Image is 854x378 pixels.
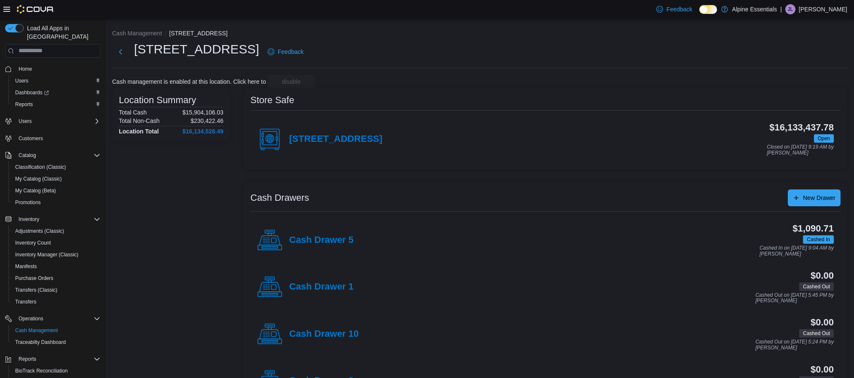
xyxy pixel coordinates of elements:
span: My Catalog (Classic) [12,174,100,184]
a: Feedback [264,43,307,60]
a: Purchase Orders [12,273,57,283]
span: Inventory Count [15,240,51,246]
p: Closed on [DATE] 9:19 AM by [PERSON_NAME] [767,144,834,156]
button: Home [2,63,104,75]
span: Cash Management [12,325,100,335]
h3: Store Safe [250,95,294,105]
p: Cashed In on [DATE] 9:04 AM by [PERSON_NAME] [760,245,834,257]
span: Feedback [278,48,303,56]
span: Cashed Out [803,330,830,337]
button: Manifests [8,261,104,272]
button: Inventory Count [8,237,104,249]
span: Inventory Count [12,238,100,248]
button: [STREET_ADDRESS] [169,30,227,37]
span: Feedback [666,5,692,13]
button: Reports [8,98,104,110]
span: Cashed In [807,236,830,243]
span: Operations [19,315,43,322]
button: Users [2,115,104,127]
span: Inventory Manager (Classic) [12,250,100,260]
a: My Catalog (Classic) [12,174,65,184]
span: Manifests [15,263,37,270]
p: [PERSON_NAME] [799,4,847,14]
h3: Cash Drawers [250,193,309,203]
a: Manifests [12,261,40,272]
h4: $16,134,528.49 [183,128,223,135]
h3: $0.00 [811,317,834,327]
span: Catalog [15,150,100,160]
span: Inventory [15,214,100,224]
button: Operations [15,314,47,324]
span: Cash Management [15,327,58,334]
span: Cashed Out [799,329,834,338]
span: Customers [15,133,100,144]
h3: $0.00 [811,271,834,281]
h3: $16,133,437.78 [769,122,834,133]
span: Users [15,77,28,84]
button: Catalog [15,150,39,160]
span: Transfers (Classic) [12,285,100,295]
span: Traceabilty Dashboard [15,339,66,346]
a: Home [15,64,35,74]
p: Cashed Out on [DATE] 5:24 PM by [PERSON_NAME] [755,339,834,351]
span: Open [818,135,830,142]
a: Adjustments (Classic) [12,226,67,236]
button: Cash Management [112,30,162,37]
a: Customers [15,133,46,144]
span: Dashboards [12,88,100,98]
button: Reports [15,354,40,364]
span: Operations [15,314,100,324]
span: Transfers [15,298,36,305]
span: Cashed Out [803,283,830,290]
span: BioTrack Reconciliation [15,367,68,374]
span: New Drawer [803,194,835,202]
span: Reports [12,99,100,109]
h4: Location Total [119,128,159,135]
a: Classification (Classic) [12,162,70,172]
button: Transfers (Classic) [8,284,104,296]
span: Customers [19,135,43,142]
span: BioTrack Reconciliation [12,366,100,376]
span: Reports [15,354,100,364]
span: Load All Apps in [GEOGRAPHIC_DATA] [24,24,100,41]
a: Feedback [653,1,696,18]
span: My Catalog (Classic) [15,176,62,182]
button: Operations [2,313,104,325]
a: Traceabilty Dashboard [12,337,69,347]
a: Inventory Manager (Classic) [12,250,82,260]
span: Adjustments (Classic) [15,228,64,234]
a: Users [12,76,32,86]
button: Traceabilty Dashboard [8,336,104,348]
span: Open [814,134,834,143]
a: Promotions [12,197,44,208]
h4: [STREET_ADDRESS] [289,134,382,145]
span: Purchase Orders [12,273,100,283]
nav: An example of EuiBreadcrumbs [112,29,847,39]
h1: [STREET_ADDRESS] [134,41,259,58]
button: Promotions [8,197,104,208]
a: Reports [12,99,36,109]
p: $230,422.46 [191,117,223,124]
a: Cash Management [12,325,61,335]
button: Next [112,43,129,60]
button: New Drawer [788,189,841,206]
span: Reports [19,356,36,362]
span: Reports [15,101,33,108]
span: Users [12,76,100,86]
span: Promotions [12,197,100,208]
button: Catalog [2,149,104,161]
span: Inventory Manager (Classic) [15,251,78,258]
button: disable [268,75,315,88]
p: Alpine Essentials [732,4,777,14]
span: JL [788,4,793,14]
h6: Total Cash [119,109,147,116]
a: Dashboards [12,88,52,98]
span: Classification (Classic) [15,164,66,170]
span: Traceabilty Dashboard [12,337,100,347]
span: Transfers (Classic) [15,287,57,293]
span: Users [15,116,100,126]
button: Classification (Classic) [8,161,104,173]
button: Customers [2,132,104,144]
input: Dark Mode [699,5,717,14]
